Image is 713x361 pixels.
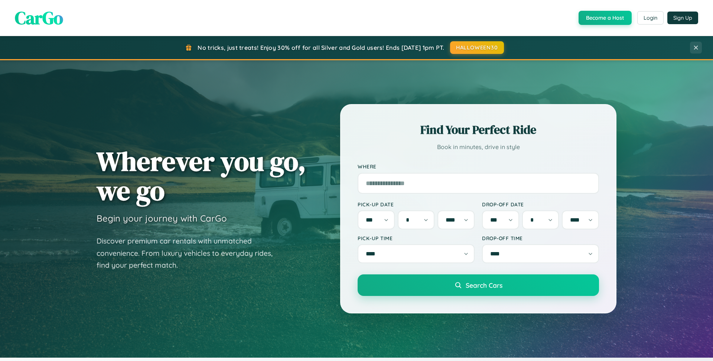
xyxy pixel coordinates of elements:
[358,122,599,138] h2: Find Your Perfect Ride
[450,41,504,54] button: HALLOWEEN30
[97,146,306,205] h1: Wherever you go, we go
[198,44,444,51] span: No tricks, just treats! Enjoy 30% off for all Silver and Gold users! Ends [DATE] 1pm PT.
[15,6,63,30] span: CarGo
[358,274,599,296] button: Search Cars
[466,281,502,289] span: Search Cars
[358,235,475,241] label: Pick-up Time
[482,235,599,241] label: Drop-off Time
[637,11,664,25] button: Login
[358,201,475,207] label: Pick-up Date
[579,11,632,25] button: Become a Host
[482,201,599,207] label: Drop-off Date
[667,12,698,24] button: Sign Up
[97,235,282,271] p: Discover premium car rentals with unmatched convenience. From luxury vehicles to everyday rides, ...
[358,164,599,170] label: Where
[97,213,227,224] h3: Begin your journey with CarGo
[358,142,599,152] p: Book in minutes, drive in style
